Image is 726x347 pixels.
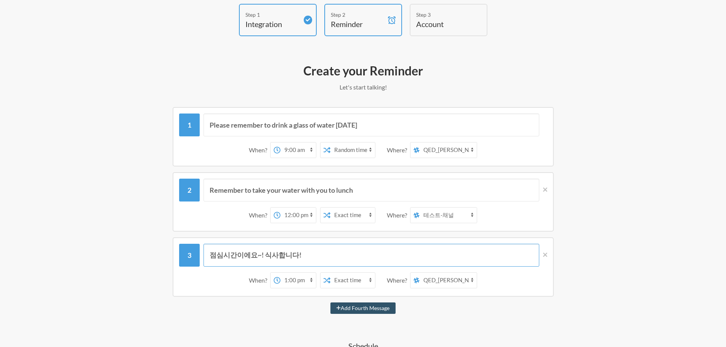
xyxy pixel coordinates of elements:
[330,302,396,314] button: Add Fourth Message
[331,19,384,29] h4: Reminder
[416,11,470,19] div: Step 3
[249,142,270,158] div: When?
[416,19,470,29] h4: Account
[204,179,539,201] input: Message
[249,207,270,223] div: When?
[387,142,410,158] div: Where?
[142,63,584,79] h2: Create your Reminder
[387,272,410,288] div: Where?
[387,207,410,223] div: Where?
[249,272,270,288] div: When?
[245,11,299,19] div: Step 1
[142,83,584,92] p: Let's start talking!
[204,114,539,136] input: Message
[204,244,539,267] input: Message
[245,19,299,29] h4: Integration
[331,11,384,19] div: Step 2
